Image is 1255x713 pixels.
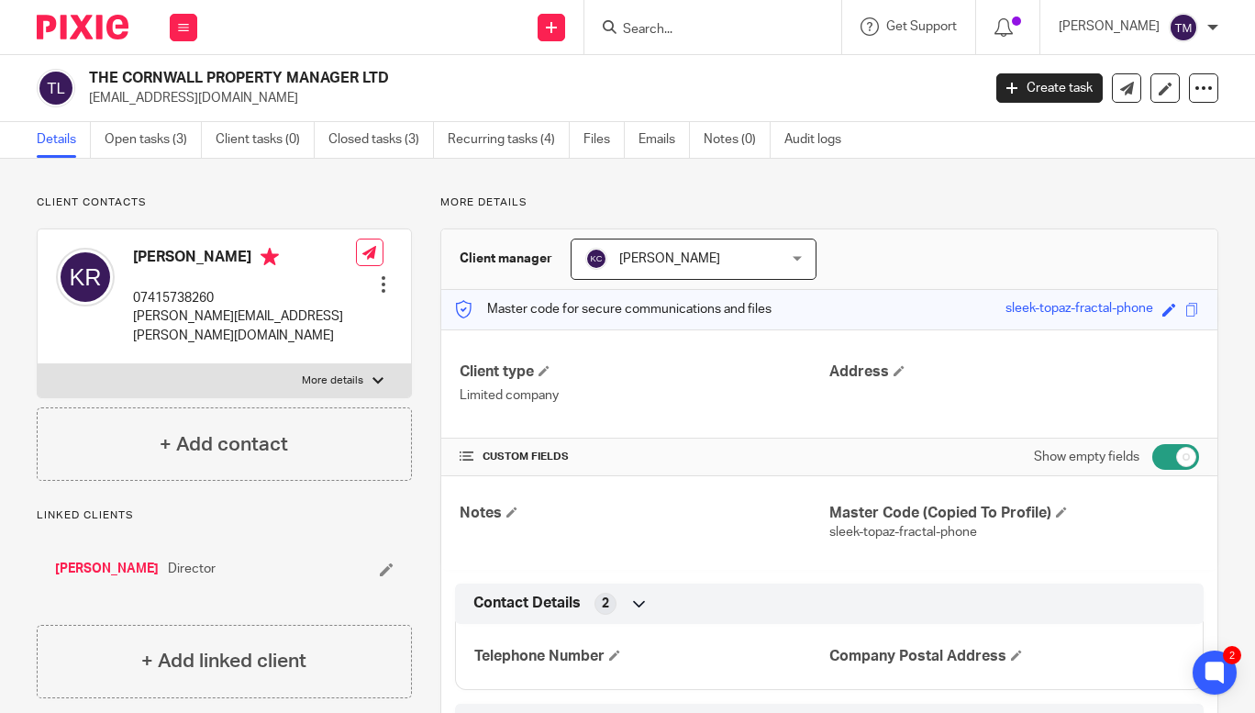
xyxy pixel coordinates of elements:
h4: CUSTOM FIELDS [460,450,829,464]
h4: Address [829,362,1199,382]
span: 2 [602,595,609,613]
h4: [PERSON_NAME] [133,248,356,271]
span: [PERSON_NAME] [619,252,720,265]
span: Contact Details [473,594,581,613]
h4: Telephone Number [474,647,829,666]
a: Create task [996,73,1103,103]
h2: THE CORNWALL PROPERTY MANAGER LTD [89,69,793,88]
p: [PERSON_NAME] [1059,17,1160,36]
a: Notes (0) [704,122,771,158]
p: More details [302,373,363,388]
p: Limited company [460,386,829,405]
p: 07415738260 [133,289,356,307]
h4: Notes [460,504,829,523]
span: sleek-topaz-fractal-phone [829,526,977,539]
a: Audit logs [784,122,855,158]
a: Details [37,122,91,158]
a: Open tasks (3) [105,122,202,158]
h4: Client type [460,362,829,382]
img: svg%3E [37,69,75,107]
a: Client tasks (0) [216,122,315,158]
input: Search [621,22,786,39]
a: Files [583,122,625,158]
a: Emails [639,122,690,158]
img: svg%3E [1169,13,1198,42]
span: Director [168,560,216,578]
h3: Client manager [460,250,552,268]
a: Recurring tasks (4) [448,122,570,158]
img: svg%3E [56,248,115,306]
p: Client contacts [37,195,412,210]
div: 2 [1223,646,1241,664]
div: sleek-topaz-fractal-phone [1005,299,1153,320]
p: [PERSON_NAME][EMAIL_ADDRESS][PERSON_NAME][DOMAIN_NAME] [133,307,356,345]
label: Show empty fields [1034,448,1139,466]
a: Closed tasks (3) [328,122,434,158]
img: svg%3E [585,248,607,270]
p: Master code for secure communications and files [455,300,772,318]
i: Primary [261,248,279,266]
span: Get Support [886,20,957,33]
h4: + Add linked client [141,647,306,675]
p: More details [440,195,1218,210]
p: Linked clients [37,508,412,523]
a: [PERSON_NAME] [55,560,159,578]
h4: Master Code (Copied To Profile) [829,504,1199,523]
img: Pixie [37,15,128,39]
h4: + Add contact [160,430,288,459]
h4: Company Postal Address [829,647,1184,666]
p: [EMAIL_ADDRESS][DOMAIN_NAME] [89,89,969,107]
